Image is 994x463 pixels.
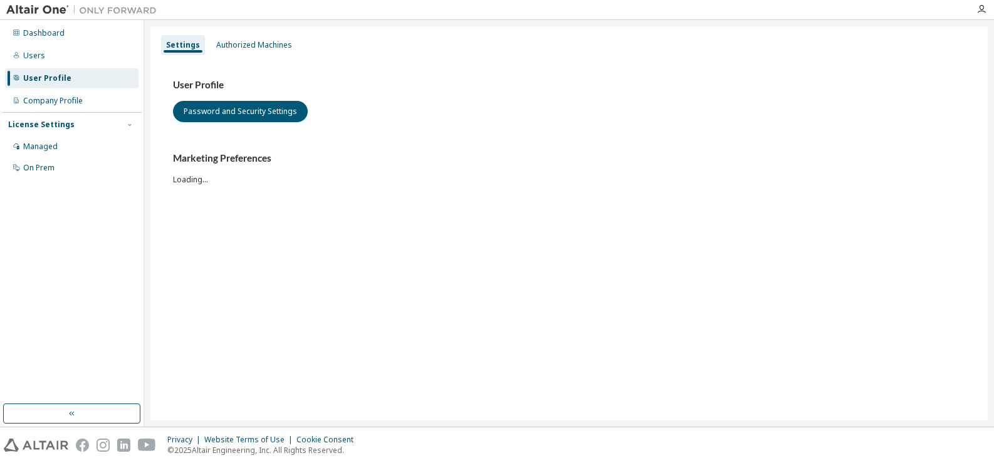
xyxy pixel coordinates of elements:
div: Privacy [167,435,204,445]
img: youtube.svg [138,439,156,452]
img: Altair One [6,4,163,16]
button: Password and Security Settings [173,101,308,122]
img: facebook.svg [76,439,89,452]
div: Authorized Machines [216,40,292,50]
div: Cookie Consent [296,435,361,445]
div: Loading... [173,152,965,184]
img: linkedin.svg [117,439,130,452]
div: License Settings [8,120,75,130]
div: On Prem [23,163,55,173]
div: Dashboard [23,28,65,38]
img: altair_logo.svg [4,439,68,452]
div: Settings [166,40,200,50]
h3: Marketing Preferences [173,152,965,165]
p: © 2025 Altair Engineering, Inc. All Rights Reserved. [167,445,361,455]
div: Website Terms of Use [204,435,296,445]
div: User Profile [23,73,71,83]
div: Users [23,51,45,61]
h3: User Profile [173,79,965,91]
div: Company Profile [23,96,83,106]
div: Managed [23,142,58,152]
img: instagram.svg [97,439,110,452]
